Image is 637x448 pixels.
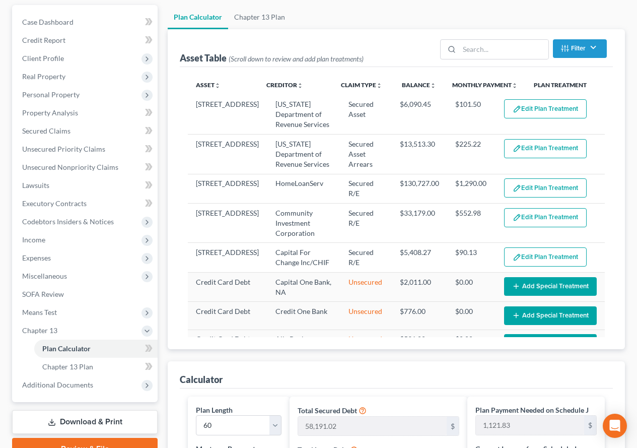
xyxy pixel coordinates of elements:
[526,75,605,95] th: Plan Treatment
[168,5,228,29] a: Plan Calculator
[22,163,118,171] span: Unsecured Nonpriority Claims
[392,135,447,174] td: $13,513.30
[504,277,597,296] button: Add Special Treatment
[42,344,91,353] span: Plan Calculator
[22,290,64,298] span: SOFA Review
[12,410,158,434] a: Download & Print
[376,83,382,89] i: unfold_more
[188,243,267,272] td: [STREET_ADDRESS]
[22,217,114,226] span: Codebtors Insiders & Notices
[267,302,340,330] td: Credit One Bank
[228,5,291,29] a: Chapter 13 Plan
[298,405,357,416] label: Total Secured Debt
[215,83,221,89] i: unfold_more
[22,108,78,117] span: Property Analysis
[504,178,587,198] button: Edit Plan Treatment
[188,302,267,330] td: Credit Card Debt
[447,135,496,174] td: $225.22
[475,405,589,415] label: Plan Payment Needed on Schedule J
[267,330,340,357] td: Ally Bank
[447,417,459,436] div: $
[392,272,447,301] td: $2,011.00
[340,302,392,330] td: Unsecured
[267,174,340,203] td: HomeLoanServ
[513,253,521,262] img: edit-pencil-c1479a1de80d8dea1e2430c2f745a3c6a07e9d7aa2eeffe225670001d78357a8.svg
[298,417,447,436] input: 0.00
[22,326,57,335] span: Chapter 13
[392,330,447,357] td: $591.00
[267,135,340,174] td: [US_STATE] Department of Revenue Services
[513,184,521,193] img: edit-pencil-c1479a1de80d8dea1e2430c2f745a3c6a07e9d7aa2eeffe225670001d78357a8.svg
[14,13,158,31] a: Case Dashboard
[447,95,496,135] td: $101.50
[447,330,496,357] td: $0.00
[447,272,496,301] td: $0.00
[22,272,67,280] span: Miscellaneous
[340,174,392,203] td: Secured R/E
[504,247,587,267] button: Edit Plan Treatment
[340,204,392,243] td: Secured R/E
[14,158,158,176] a: Unsecured Nonpriority Claims
[513,105,521,113] img: edit-pencil-c1479a1de80d8dea1e2430c2f745a3c6a07e9d7aa2eeffe225670001d78357a8.svg
[188,330,267,357] td: Credit Card Debt
[267,272,340,301] td: Capital One Bank, NA
[14,285,158,303] a: SOFA Review
[513,144,521,153] img: edit-pencil-c1479a1de80d8dea1e2430c2f745a3c6a07e9d7aa2eeffe225670001d78357a8.svg
[266,81,303,89] a: Creditorunfold_more
[392,95,447,135] td: $6,090.45
[504,139,587,158] button: Edit Plan Treatment
[34,358,158,376] a: Chapter 13 Plan
[553,39,607,58] button: Filter
[14,104,158,122] a: Property Analysis
[447,174,496,203] td: $1,290.00
[459,40,548,59] input: Search...
[584,416,596,435] div: $
[512,83,518,89] i: unfold_more
[22,380,93,389] span: Additional Documents
[447,302,496,330] td: $0.00
[22,126,70,135] span: Secured Claims
[34,340,158,358] a: Plan Calculator
[196,405,233,415] label: Plan Length
[340,272,392,301] td: Unsecured
[22,18,74,26] span: Case Dashboard
[267,243,340,272] td: Capital For Change Inc/CHIF
[392,174,447,203] td: $130,727.00
[603,414,627,438] div: Open Intercom Messenger
[196,81,221,89] a: Assetunfold_more
[22,145,105,153] span: Unsecured Priority Claims
[229,54,364,63] span: (Scroll down to review and add plan treatments)
[188,272,267,301] td: Credit Card Debt
[14,176,158,195] a: Lawsuits
[340,243,392,272] td: Secured R/E
[447,243,496,272] td: $90.13
[504,99,587,118] button: Edit Plan Treatment
[22,308,57,316] span: Means Test
[447,204,496,243] td: $552.98
[188,135,267,174] td: [STREET_ADDRESS]
[22,181,49,189] span: Lawsuits
[22,199,87,208] span: Executory Contracts
[14,140,158,158] a: Unsecured Priority Claims
[22,54,64,62] span: Client Profile
[341,81,382,89] a: Claim Typeunfold_more
[267,204,340,243] td: Community Investment Corporation
[22,36,65,44] span: Credit Report
[504,334,597,353] button: Add Special Treatment
[340,95,392,135] td: Secured Asset
[180,373,223,386] div: Calculator
[504,208,587,227] button: Edit Plan Treatment
[188,204,267,243] td: [STREET_ADDRESS]
[22,235,45,244] span: Income
[392,243,447,272] td: $5,408.27
[452,81,518,89] a: Monthly Paymentunfold_more
[430,83,436,89] i: unfold_more
[188,95,267,135] td: [STREET_ADDRESS]
[504,306,597,325] button: Add Special Treatment
[392,302,447,330] td: $776.00
[14,195,158,213] a: Executory Contracts
[402,81,436,89] a: Balanceunfold_more
[22,90,80,99] span: Personal Property
[340,330,392,357] td: Unsecured
[297,83,303,89] i: unfold_more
